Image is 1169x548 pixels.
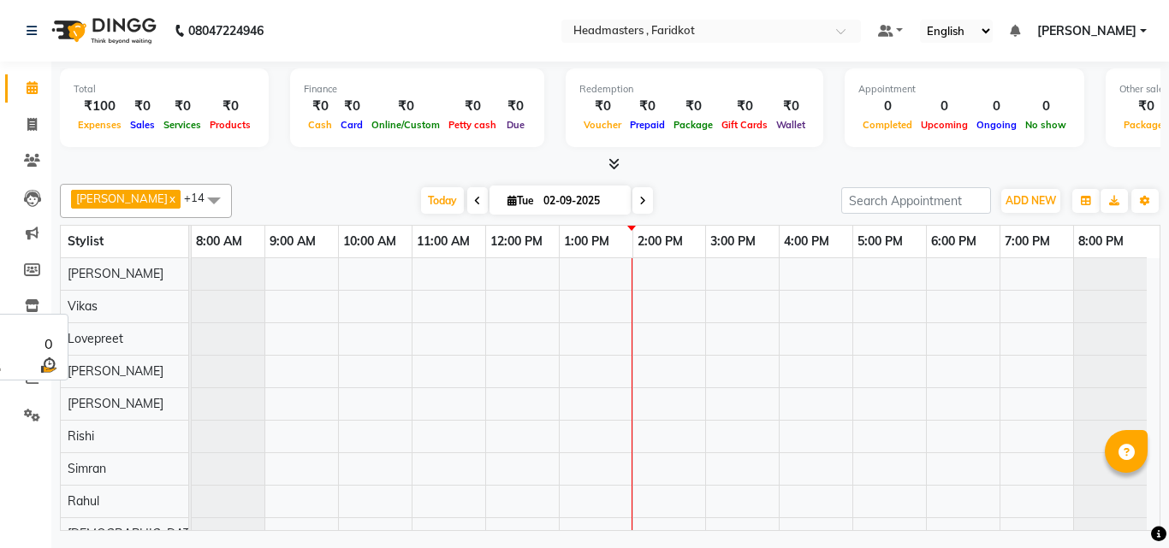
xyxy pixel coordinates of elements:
[972,119,1021,131] span: Ongoing
[265,229,320,254] a: 9:00 AM
[68,363,163,379] span: [PERSON_NAME]
[579,82,810,97] div: Redemption
[304,97,336,116] div: ₹0
[633,229,687,254] a: 2:00 PM
[68,493,99,509] span: Rahul
[205,97,255,116] div: ₹0
[68,298,98,314] span: Vikas
[503,194,538,207] span: Tue
[717,97,772,116] div: ₹0
[502,119,529,131] span: Due
[501,97,531,116] div: ₹0
[367,97,444,116] div: ₹0
[68,233,104,249] span: Stylist
[858,82,1071,97] div: Appointment
[68,428,94,444] span: Rishi
[486,229,547,254] a: 12:00 PM
[1021,97,1071,116] div: 0
[205,119,255,131] span: Products
[68,396,163,411] span: [PERSON_NAME]
[159,97,205,116] div: ₹0
[669,97,717,116] div: ₹0
[538,188,624,214] input: 2025-09-02
[184,191,217,204] span: +14
[858,119,917,131] span: Completed
[367,119,444,131] span: Online/Custom
[560,229,614,254] a: 1:00 PM
[841,187,991,214] input: Search Appointment
[444,119,501,131] span: Petty cash
[669,119,717,131] span: Package
[853,229,907,254] a: 5:00 PM
[1097,480,1152,531] iframe: chat widget
[1037,22,1136,40] span: [PERSON_NAME]
[336,119,367,131] span: Card
[917,119,972,131] span: Upcoming
[68,526,201,541] span: [DEMOGRAPHIC_DATA]
[304,119,336,131] span: Cash
[68,331,123,346] span: Lovepreet
[780,229,834,254] a: 4:00 PM
[44,7,161,55] img: logo
[126,119,159,131] span: Sales
[68,461,106,476] span: Simran
[1006,194,1056,207] span: ADD NEW
[917,97,972,116] div: 0
[421,187,464,214] span: Today
[858,97,917,116] div: 0
[168,192,175,205] a: x
[74,97,126,116] div: ₹100
[159,119,205,131] span: Services
[772,119,810,131] span: Wallet
[579,119,626,131] span: Voucher
[304,82,531,97] div: Finance
[927,229,981,254] a: 6:00 PM
[706,229,760,254] a: 3:00 PM
[336,97,367,116] div: ₹0
[74,82,255,97] div: Total
[339,229,401,254] a: 10:00 AM
[74,119,126,131] span: Expenses
[412,229,474,254] a: 11:00 AM
[1074,229,1128,254] a: 8:00 PM
[1021,119,1071,131] span: No show
[1000,229,1054,254] a: 7:00 PM
[717,119,772,131] span: Gift Cards
[579,97,626,116] div: ₹0
[188,7,264,55] b: 08047224946
[972,97,1021,116] div: 0
[192,229,246,254] a: 8:00 AM
[68,266,163,281] span: [PERSON_NAME]
[126,97,159,116] div: ₹0
[76,192,168,205] span: [PERSON_NAME]
[772,97,810,116] div: ₹0
[444,97,501,116] div: ₹0
[1001,189,1060,213] button: ADD NEW
[38,354,59,375] img: wait_time.png
[626,97,669,116] div: ₹0
[38,333,59,354] div: 0
[626,119,669,131] span: Prepaid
